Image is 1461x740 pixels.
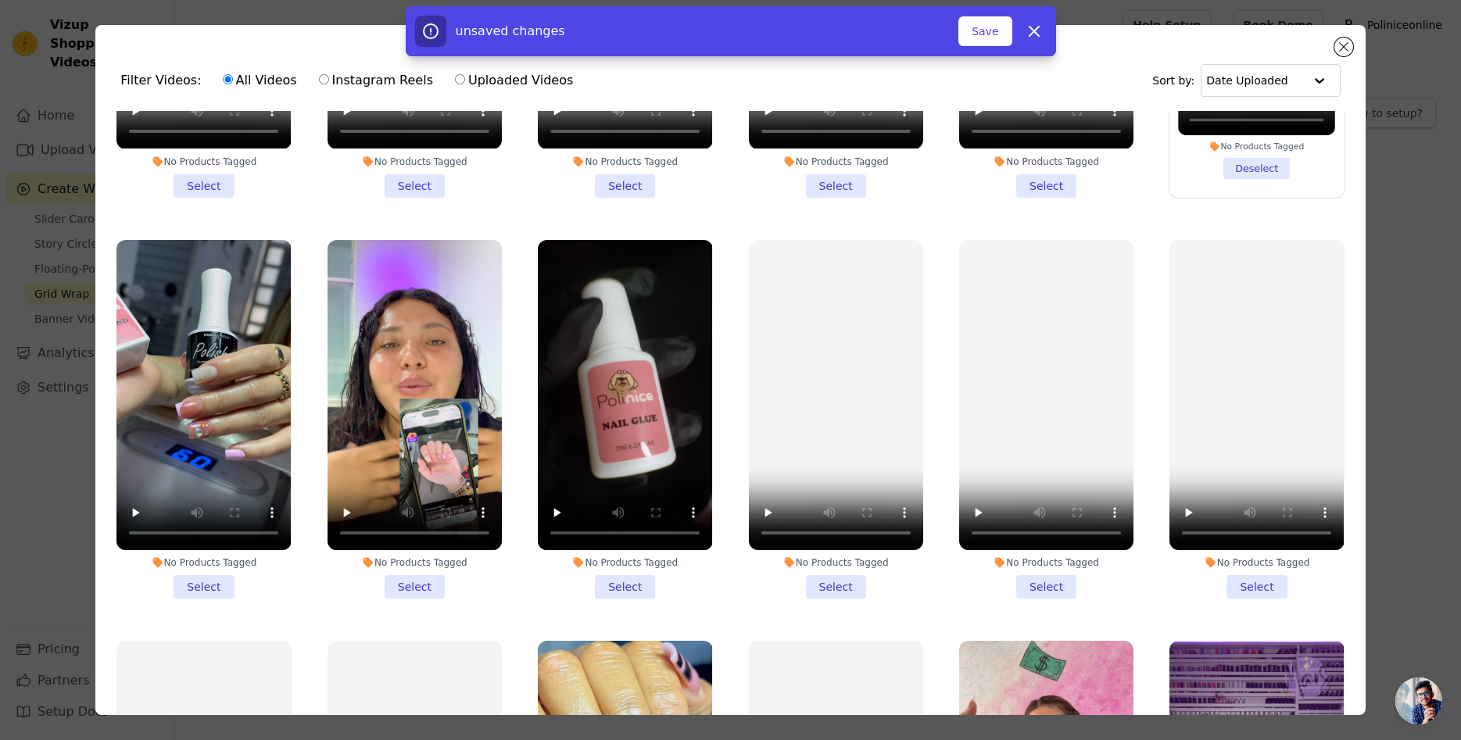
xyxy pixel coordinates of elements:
[1178,141,1335,152] div: No Products Tagged
[959,556,1133,569] div: No Products Tagged
[328,156,502,168] div: No Products Tagged
[1169,556,1344,569] div: No Products Tagged
[538,156,712,168] div: No Products Tagged
[538,556,712,569] div: No Products Tagged
[1395,677,1442,724] a: Chat abierto
[318,70,434,91] label: Instagram Reels
[749,156,923,168] div: No Products Tagged
[749,556,923,569] div: No Products Tagged
[958,16,1012,46] button: Save
[116,556,291,569] div: No Products Tagged
[120,63,582,98] div: Filter Videos:
[454,70,574,91] label: Uploaded Videos
[959,156,1133,168] div: No Products Tagged
[456,23,565,38] span: unsaved changes
[116,156,291,168] div: No Products Tagged
[328,556,502,569] div: No Products Tagged
[222,70,298,91] label: All Videos
[1152,64,1341,97] div: Sort by:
